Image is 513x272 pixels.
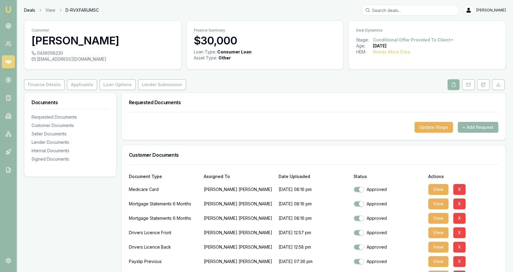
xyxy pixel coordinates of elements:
p: Finance Summary [194,28,336,33]
div: Signed Documents [32,156,109,162]
button: X [453,198,466,209]
p: [PERSON_NAME] [PERSON_NAME] [204,198,274,210]
a: Deals [24,7,35,13]
div: Document Type [129,174,199,179]
div: Other [218,55,231,61]
button: View [428,213,448,224]
div: Payslip Previous [129,255,199,267]
div: Consumer Loan [217,49,252,55]
nav: breadcrumb [24,7,99,13]
h3: Documents [32,100,109,105]
a: Applicants [66,79,98,90]
p: Customer [32,28,174,33]
div: Approved [353,215,423,221]
button: Conditional Offer Provided To Client [373,37,454,43]
div: 0436098230 [32,50,174,56]
button: View [428,227,448,238]
button: + Add Request [458,122,498,133]
h3: [PERSON_NAME] [32,35,174,47]
div: Asset Type : [194,55,217,61]
button: X [453,184,466,195]
button: X [453,227,466,238]
div: Stage: [356,37,373,43]
button: View [428,242,448,252]
div: HEM: [356,49,373,55]
span: [PERSON_NAME] [476,8,506,13]
img: emu-icon-u.png [5,6,12,13]
p: Deal Dynamics [356,28,498,33]
p: [DATE] 08:16 pm [279,212,349,224]
a: Loan Options [98,79,137,90]
div: Status [353,174,423,179]
button: X [453,256,466,267]
p: [PERSON_NAME] [PERSON_NAME] [204,212,274,224]
div: Assigned To [204,174,274,179]
p: [PERSON_NAME] [PERSON_NAME] [204,227,274,239]
div: Medicare Card [129,183,199,195]
div: Drivers Licence Front [129,227,199,239]
div: Actions [428,174,498,179]
p: [PERSON_NAME] [PERSON_NAME] [204,241,274,253]
button: View [428,256,448,267]
div: Mortgage Statements 6 Months [129,212,199,224]
div: Lender Documents [32,139,109,145]
div: Date Uploaded [279,174,349,179]
h3: Customer Documents [129,153,498,157]
p: [PERSON_NAME] [PERSON_NAME] [204,255,274,267]
div: Drivers Licence Back [129,241,199,253]
button: View [428,198,448,209]
button: View [428,184,448,195]
div: Age: [356,43,373,49]
button: Loan Options [99,79,136,90]
div: Approved [353,258,423,264]
button: Applicants [67,79,97,90]
div: [DATE] [373,43,386,49]
button: X [453,213,466,224]
p: [DATE] 08:16 pm [279,198,349,210]
div: Approved [353,201,423,207]
div: Loan Type: [194,49,216,55]
h3: Requested Documents [129,100,498,105]
a: Finance Details [24,79,66,90]
div: Approved [353,230,423,236]
div: [EMAIL_ADDRESS][DOMAIN_NAME] [32,56,174,62]
button: Finance Details [24,79,65,90]
span: D-RVXFARUMSC [66,7,99,13]
button: X [453,242,466,252]
p: [DATE] 12:58 pm [279,241,349,253]
div: Requested Documents [32,114,109,120]
div: Approved [353,186,423,192]
a: Lender Submission [137,79,187,90]
button: Lender Submission [138,79,186,90]
div: Approved [353,244,423,250]
button: Update Stage [414,122,453,133]
p: [DATE] 08:16 pm [279,183,349,195]
p: [DATE] 07:36 pm [279,255,349,267]
div: Needs More Data [373,49,410,55]
div: Customer Documents [32,122,109,128]
div: Seller Documents [32,131,109,137]
input: Search deals [362,5,458,16]
h3: $30,000 [194,35,336,47]
p: [PERSON_NAME] [PERSON_NAME] [204,183,274,195]
a: View [45,7,55,13]
p: [DATE] 12:57 pm [279,227,349,239]
div: Internal Documents [32,148,109,154]
div: Mortgage Statements 6 Months [129,198,199,210]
